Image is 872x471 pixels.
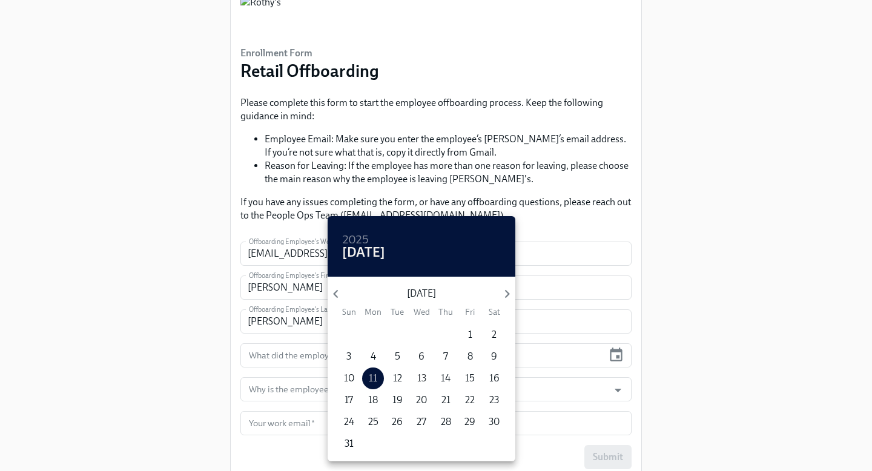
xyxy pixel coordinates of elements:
[386,389,408,411] button: 19
[362,306,384,318] span: Mon
[344,372,354,385] p: 10
[483,367,505,389] button: 16
[411,346,432,367] button: 6
[459,324,481,346] button: 1
[492,328,497,341] p: 2
[338,367,360,389] button: 10
[489,372,500,385] p: 16
[483,411,505,433] button: 30
[435,389,457,411] button: 21
[362,367,384,389] button: 11
[386,306,408,318] span: Tue
[411,411,432,433] button: 27
[342,246,385,259] button: [DATE]
[483,389,505,411] button: 23
[435,367,457,389] button: 14
[338,346,360,367] button: 3
[491,350,497,363] p: 9
[418,350,424,363] p: 6
[338,433,360,455] button: 31
[395,350,400,363] p: 5
[416,394,427,407] p: 20
[411,367,432,389] button: 13
[435,306,457,318] span: Thu
[483,346,505,367] button: 9
[417,372,426,385] p: 13
[489,394,499,407] p: 23
[411,389,432,411] button: 20
[338,389,360,411] button: 17
[392,415,403,429] p: 26
[441,372,451,385] p: 14
[459,306,481,318] span: Fri
[393,372,402,385] p: 12
[459,411,481,433] button: 29
[342,243,385,262] h4: [DATE]
[465,394,475,407] p: 22
[464,415,475,429] p: 29
[459,346,481,367] button: 8
[345,394,353,407] p: 17
[435,346,457,367] button: 7
[369,372,377,385] p: 11
[483,324,505,346] button: 2
[371,350,376,363] p: 4
[417,415,426,429] p: 27
[362,411,384,433] button: 25
[459,389,481,411] button: 22
[345,437,354,450] p: 31
[368,394,378,407] p: 18
[344,287,498,300] p: [DATE]
[483,306,505,318] span: Sat
[338,306,360,318] span: Sun
[362,389,384,411] button: 18
[386,346,408,367] button: 5
[435,411,457,433] button: 28
[467,350,473,363] p: 8
[342,234,369,246] button: 2025
[441,394,451,407] p: 21
[459,367,481,389] button: 15
[489,415,500,429] p: 30
[392,394,403,407] p: 19
[465,372,475,385] p: 15
[411,306,432,318] span: Wed
[346,350,351,363] p: 3
[344,415,354,429] p: 24
[342,231,369,250] h6: 2025
[386,367,408,389] button: 12
[368,415,378,429] p: 25
[441,415,451,429] p: 28
[338,411,360,433] button: 24
[468,328,472,341] p: 1
[362,346,384,367] button: 4
[386,411,408,433] button: 26
[443,350,448,363] p: 7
